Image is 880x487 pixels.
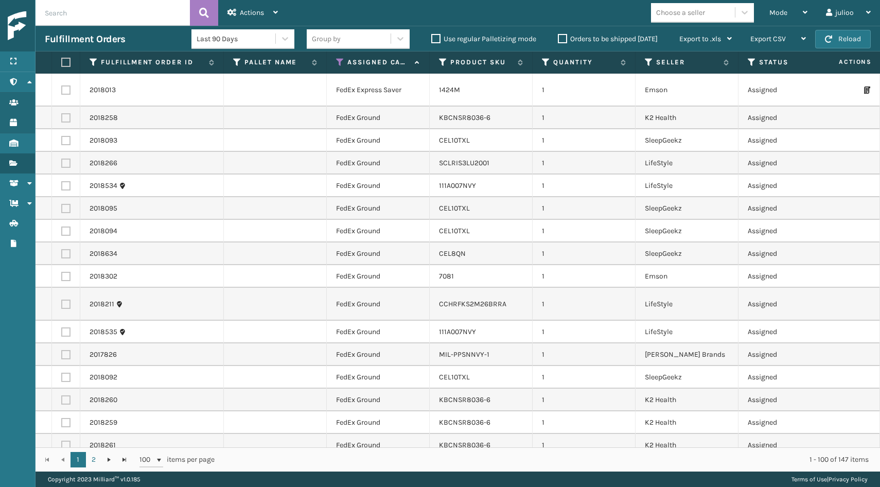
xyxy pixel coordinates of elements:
td: 1 [533,152,636,175]
a: 2018302 [90,271,117,282]
td: K2 Health [636,411,738,434]
a: CCHRFKS2M26BRRA [439,300,506,308]
a: 1 [71,452,86,467]
a: Go to the last page [117,452,132,467]
td: FedEx Express Saver [327,74,430,107]
td: Assigned [738,152,841,175]
span: 100 [139,455,155,465]
td: SleepGeekz [636,242,738,265]
td: FedEx Ground [327,321,430,343]
td: SleepGeekz [636,366,738,389]
td: 1 [533,175,636,197]
td: LifeStyle [636,321,738,343]
a: 2018092 [90,372,117,382]
td: FedEx Ground [327,411,430,434]
td: FedEx Ground [327,366,430,389]
a: 2018535 [90,327,117,337]
td: 1 [533,411,636,434]
td: Assigned [738,321,841,343]
td: 1 [533,366,636,389]
td: Assigned [738,175,841,197]
label: Quantity [553,58,615,67]
a: 2018211 [90,299,114,309]
a: KBCNSR8036-6 [439,441,490,449]
td: 1 [533,107,636,129]
span: items per page [139,452,215,467]
span: Export to .xls [679,34,721,43]
td: K2 Health [636,434,738,457]
img: logo [8,11,100,41]
td: FedEx Ground [327,242,430,265]
td: 1 [533,129,636,152]
td: FedEx Ground [327,434,430,457]
td: K2 Health [636,389,738,411]
td: 1 [533,242,636,265]
label: Product SKU [450,58,513,67]
a: 2018094 [90,226,117,236]
td: K2 Health [636,107,738,129]
td: LifeStyle [636,152,738,175]
td: [PERSON_NAME] Brands [636,343,738,366]
a: 2018261 [90,440,116,450]
span: Export CSV [750,34,786,43]
a: 2018534 [90,181,117,191]
a: KBCNSR8036-6 [439,395,490,404]
a: KBCNSR8036-6 [439,113,490,122]
a: CEL10TXL [439,204,470,213]
td: FedEx Ground [327,389,430,411]
td: Assigned [738,220,841,242]
div: Last 90 Days [197,33,276,44]
td: Assigned [738,242,841,265]
td: FedEx Ground [327,152,430,175]
label: Fulfillment Order Id [101,58,204,67]
td: 1 [533,321,636,343]
td: LifeStyle [636,175,738,197]
a: 2018013 [90,85,116,95]
td: Assigned [738,366,841,389]
a: 2018634 [90,249,117,259]
a: 2018259 [90,418,117,428]
a: 2018260 [90,395,117,405]
span: Actions [806,54,878,71]
span: Go to the next page [105,456,113,464]
label: Seller [656,58,718,67]
i: Print Packing Slip [864,86,870,94]
td: 1 [533,220,636,242]
a: Privacy Policy [829,476,868,483]
td: SleepGeekz [636,129,738,152]
td: FedEx Ground [327,265,430,288]
td: SleepGeekz [636,220,738,242]
div: 1 - 100 of 147 items [229,455,869,465]
label: Pallet Name [244,58,307,67]
div: Choose a seller [656,7,705,18]
label: Use regular Palletizing mode [431,34,536,43]
a: Terms of Use [791,476,827,483]
td: 1 [533,389,636,411]
td: SleepGeekz [636,197,738,220]
td: 1 [533,343,636,366]
div: Group by [312,33,341,44]
td: Assigned [738,288,841,321]
label: Orders to be shipped [DATE] [558,34,658,43]
td: Assigned [738,389,841,411]
a: 2018258 [90,113,118,123]
td: 1 [533,434,636,457]
td: Assigned [738,265,841,288]
td: Assigned [738,74,841,107]
a: CEL10TXL [439,136,470,145]
td: FedEx Ground [327,197,430,220]
label: Status [759,58,821,67]
a: 7081 [439,272,454,281]
a: Go to the next page [101,452,117,467]
td: Assigned [738,434,841,457]
p: Copyright 2023 Milliard™ v 1.0.185 [48,472,140,487]
a: 111A007NVY [439,327,476,336]
h3: Fulfillment Orders [45,33,125,45]
a: CEL8QN [439,249,466,258]
a: 1424M [439,85,460,94]
td: Assigned [738,107,841,129]
a: SCLRIS3LU2001 [439,159,489,167]
td: FedEx Ground [327,343,430,366]
a: CEL10TXL [439,227,470,235]
a: 2 [86,452,101,467]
